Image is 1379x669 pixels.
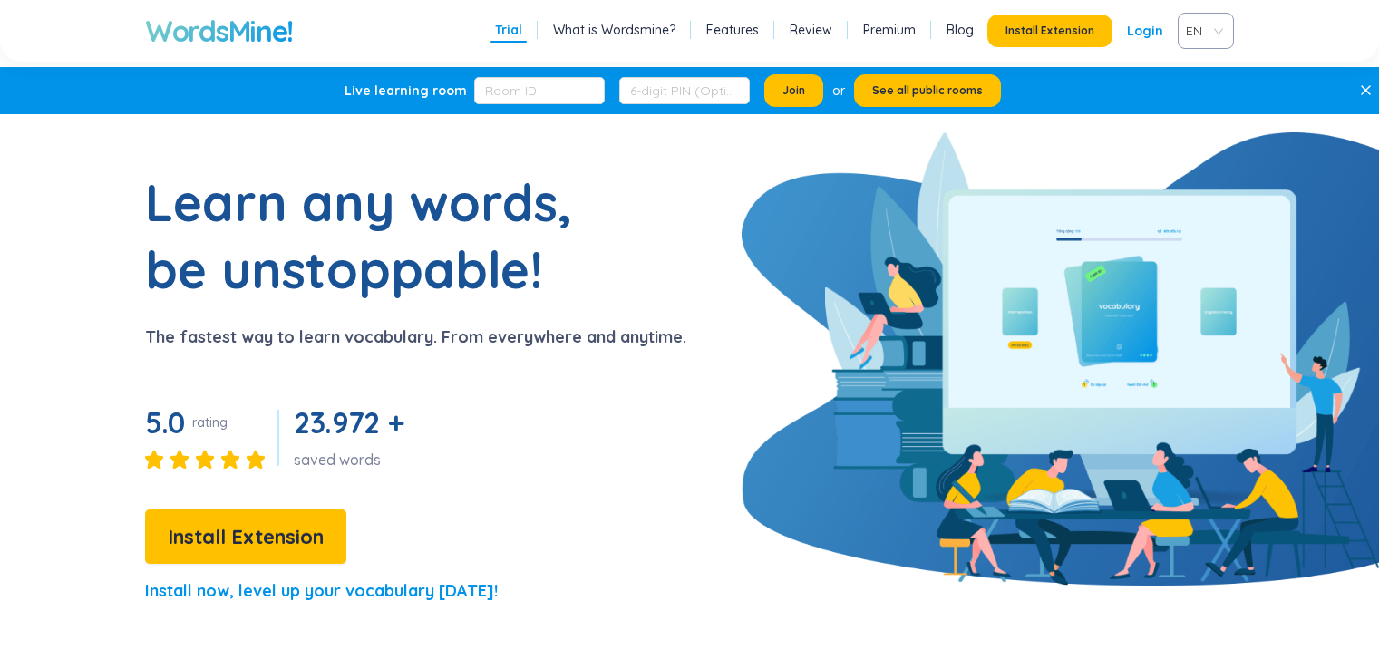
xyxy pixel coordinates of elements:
[145,578,498,604] p: Install now, level up your vocabulary [DATE]!
[145,325,686,350] p: The fastest way to learn vocabulary. From everywhere and anytime.
[145,509,346,564] button: Install Extension
[145,13,293,49] a: WordsMine!
[619,77,750,104] input: 6-digit PIN (Optional)
[553,21,675,39] a: What is Wordsmine?
[987,15,1112,47] button: Install Extension
[782,83,805,98] span: Join
[706,21,759,39] a: Features
[1127,15,1163,47] a: Login
[294,450,411,470] div: saved words
[854,74,1001,107] button: See all public rooms
[192,413,228,431] div: rating
[790,21,832,39] a: Review
[872,83,983,98] span: See all public rooms
[145,169,598,303] h1: Learn any words, be unstoppable!
[145,404,185,441] span: 5.0
[294,404,403,441] span: 23.972 +
[764,74,823,107] button: Join
[168,521,324,553] span: Install Extension
[947,21,974,39] a: Blog
[863,21,916,39] a: Premium
[1186,17,1219,44] span: VIE
[832,81,845,101] div: or
[145,529,346,548] a: Install Extension
[1005,24,1094,38] span: Install Extension
[495,21,522,39] a: Trial
[474,77,605,104] input: Room ID
[345,82,467,100] div: Live learning room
